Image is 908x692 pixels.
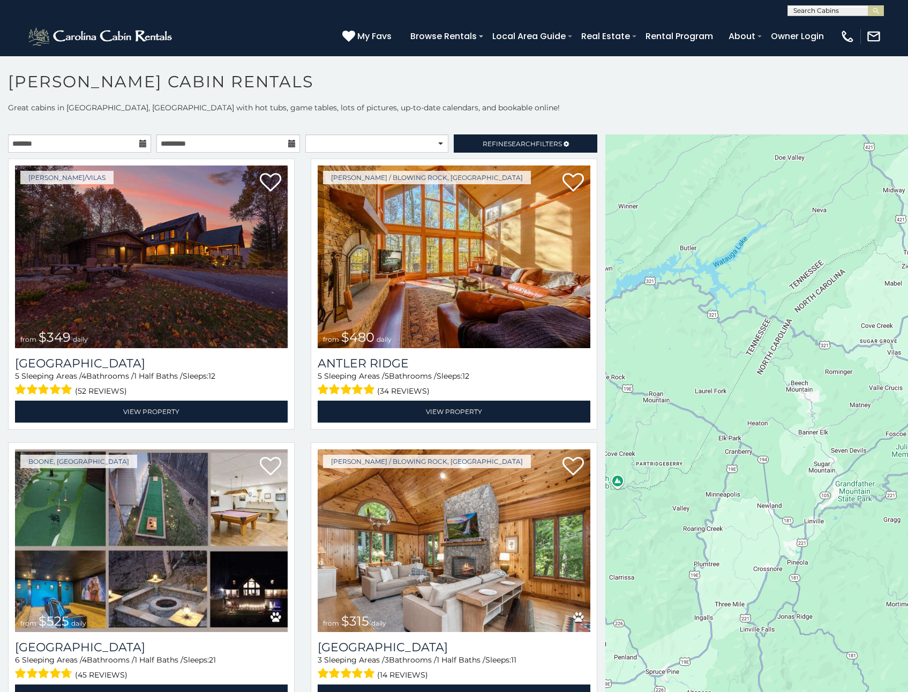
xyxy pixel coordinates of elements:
a: Boone, [GEOGRAPHIC_DATA] [20,455,137,468]
div: Sleeping Areas / Bathrooms / Sleeps: [318,371,590,398]
span: daily [71,619,86,627]
span: 3 [385,655,389,665]
span: (14 reviews) [377,668,428,682]
a: [PERSON_NAME] / Blowing Rock, [GEOGRAPHIC_DATA] [323,455,531,468]
span: $525 [39,613,69,629]
span: 5 [318,371,322,381]
a: [GEOGRAPHIC_DATA] [318,640,590,655]
a: [PERSON_NAME]/Vilas [20,171,114,184]
a: About [723,27,761,46]
a: [GEOGRAPHIC_DATA] [15,356,288,371]
img: White-1-2.png [27,26,175,47]
a: View Property [15,401,288,423]
span: Refine Filters [483,140,562,148]
span: from [20,619,36,627]
a: RefineSearchFilters [454,134,597,153]
a: Add to favorites [562,172,584,194]
img: 1714398021_thumbnail.jpeg [318,449,590,632]
a: from $315 daily [318,449,590,632]
span: (45 reviews) [75,668,127,682]
a: View Property [318,401,590,423]
span: from [323,619,339,627]
h3: Chimney Island [318,640,590,655]
img: mail-regular-white.png [866,29,881,44]
a: [PERSON_NAME] / Blowing Rock, [GEOGRAPHIC_DATA] [323,171,531,184]
span: $480 [341,329,374,345]
span: from [323,335,339,343]
a: Rental Program [640,27,718,46]
span: from [20,335,36,343]
span: 12 [462,371,469,381]
span: 6 [15,655,20,665]
span: 1 Half Baths / [134,655,183,665]
span: 1 Half Baths / [437,655,485,665]
a: Local Area Guide [487,27,571,46]
span: (52 reviews) [75,384,127,398]
span: $315 [341,613,369,629]
h3: Diamond Creek Lodge [15,356,288,371]
a: Owner Login [766,27,829,46]
span: daily [377,335,392,343]
span: 21 [209,655,216,665]
a: Add to favorites [260,456,281,478]
img: 1756500887_thumbnail.jpeg [15,166,288,348]
img: 1744141459_thumbnail.jpeg [15,449,288,632]
a: Add to favorites [260,172,281,194]
a: Browse Rentals [405,27,482,46]
span: 11 [511,655,516,665]
span: 1 Half Baths / [134,371,183,381]
img: phone-regular-white.png [840,29,855,44]
span: $349 [39,329,71,345]
a: from $349 daily [15,166,288,348]
a: [GEOGRAPHIC_DATA] [15,640,288,655]
a: My Favs [342,29,394,43]
img: 1714397585_thumbnail.jpeg [318,166,590,348]
span: 5 [15,371,19,381]
div: Sleeping Areas / Bathrooms / Sleeps: [15,655,288,682]
h3: Wildlife Manor [15,640,288,655]
div: Sleeping Areas / Bathrooms / Sleeps: [318,655,590,682]
a: Real Estate [576,27,635,46]
a: from $525 daily [15,449,288,632]
span: 4 [81,371,86,381]
span: Search [508,140,536,148]
a: Antler Ridge [318,356,590,371]
span: 4 [82,655,87,665]
span: daily [73,335,88,343]
a: from $480 daily [318,166,590,348]
span: My Favs [357,29,392,43]
span: 3 [318,655,322,665]
span: daily [371,619,386,627]
a: Add to favorites [562,456,584,478]
span: 5 [385,371,389,381]
span: 12 [208,371,215,381]
div: Sleeping Areas / Bathrooms / Sleeps: [15,371,288,398]
span: (34 reviews) [377,384,430,398]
